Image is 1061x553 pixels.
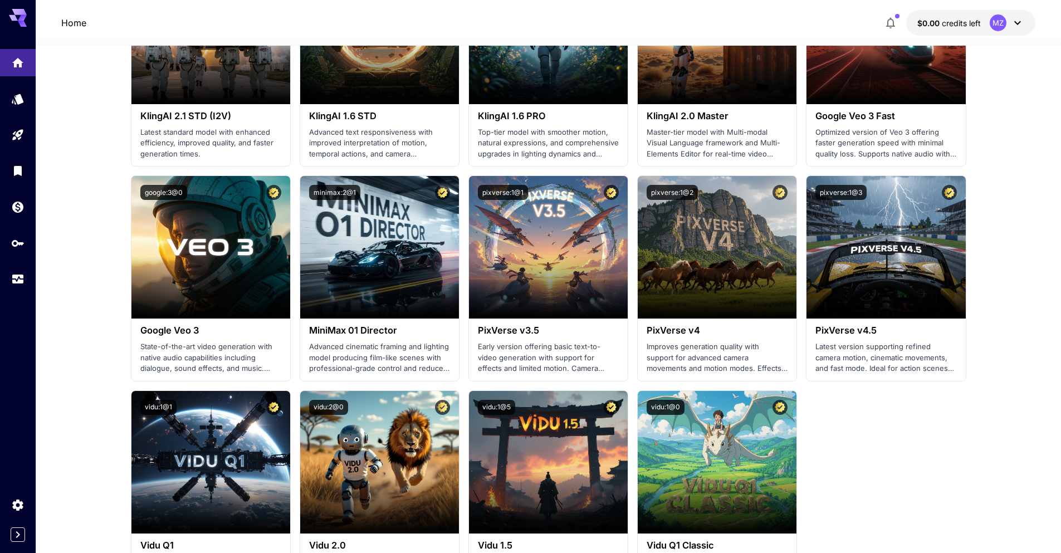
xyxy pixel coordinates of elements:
h3: Vidu 2.0 [309,540,450,551]
p: Improves generation quality with support for advanced camera movements and motion modes. Effects ... [647,341,788,374]
h3: Vidu Q1 [140,540,281,551]
h3: Vidu 1.5 [478,540,619,551]
div: Usage [11,272,25,286]
img: alt [300,176,459,319]
p: Latest version supporting refined camera motion, cinematic movements, and fast mode. Ideal for ac... [815,341,956,374]
img: alt [131,176,290,319]
p: Advanced text responsiveness with improved interpretation of motion, temporal actions, and camera... [309,127,450,160]
button: Certified Model – Vetted for best performance and includes a commercial license. [772,400,788,415]
button: $0.00MZ [906,10,1035,36]
div: API Keys [11,236,25,250]
button: Certified Model – Vetted for best performance and includes a commercial license. [772,185,788,200]
img: alt [806,176,965,319]
button: Certified Model – Vetted for best performance and includes a commercial license. [435,185,450,200]
img: alt [469,176,628,319]
button: vidu:2@0 [309,400,348,415]
div: Library [11,164,25,178]
button: Certified Model – Vetted for best performance and includes a commercial license. [604,185,619,200]
img: alt [300,391,459,534]
button: Certified Model – Vetted for best performance and includes a commercial license. [604,400,619,415]
img: alt [638,176,796,319]
h3: PixVerse v4 [647,325,788,336]
button: Expand sidebar [11,527,25,542]
img: alt [469,391,628,534]
button: pixverse:1@1 [478,185,528,200]
h3: Vidu Q1 Classic [647,540,788,551]
button: Certified Model – Vetted for best performance and includes a commercial license. [266,400,281,415]
button: minimax:2@1 [309,185,360,200]
div: Settings [11,498,25,512]
button: Certified Model – Vetted for best performance and includes a commercial license. [266,185,281,200]
button: pixverse:1@3 [815,185,867,200]
button: Certified Model – Vetted for best performance and includes a commercial license. [942,185,957,200]
h3: KlingAI 2.0 Master [647,111,788,121]
h3: PixVerse v4.5 [815,325,956,336]
h3: KlingAI 1.6 STD [309,111,450,121]
button: pixverse:1@2 [647,185,698,200]
button: vidu:1@0 [647,400,684,415]
p: Master-tier model with Multi-modal Visual Language framework and Multi-Elements Editor for real-t... [647,127,788,160]
p: Top-tier model with smoother motion, natural expressions, and comprehensive upgrades in lighting ... [478,127,619,160]
span: credits left [942,18,981,28]
h3: Google Veo 3 [140,325,281,336]
button: Certified Model – Vetted for best performance and includes a commercial license. [435,400,450,415]
div: $0.00 [917,17,981,29]
button: google:3@0 [140,185,187,200]
h3: KlingAI 2.1 STD (I2V) [140,111,281,121]
button: vidu:1@1 [140,400,177,415]
button: vidu:1@5 [478,400,515,415]
h3: Google Veo 3 Fast [815,111,956,121]
div: Models [11,92,25,106]
div: Wallet [11,200,25,214]
div: MZ [990,14,1006,31]
h3: MiniMax 01 Director [309,325,450,336]
p: Optimized version of Veo 3 offering faster generation speed with minimal quality loss. Supports n... [815,127,956,160]
p: State-of-the-art video generation with native audio capabilities including dialogue, sound effect... [140,341,281,374]
p: Advanced cinematic framing and lighting model producing film-like scenes with professional-grade ... [309,341,450,374]
h3: PixVerse v3.5 [478,325,619,336]
a: Home [61,16,86,30]
p: Early version offering basic text-to-video generation with support for effects and limited motion... [478,341,619,374]
div: Home [11,55,25,69]
nav: breadcrumb [61,16,86,30]
p: Latest standard model with enhanced efficiency, improved quality, and faster generation times. [140,127,281,160]
h3: KlingAI 1.6 PRO [478,111,619,121]
div: Playground [11,128,25,142]
span: $0.00 [917,18,942,28]
img: alt [638,391,796,534]
img: alt [131,391,290,534]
